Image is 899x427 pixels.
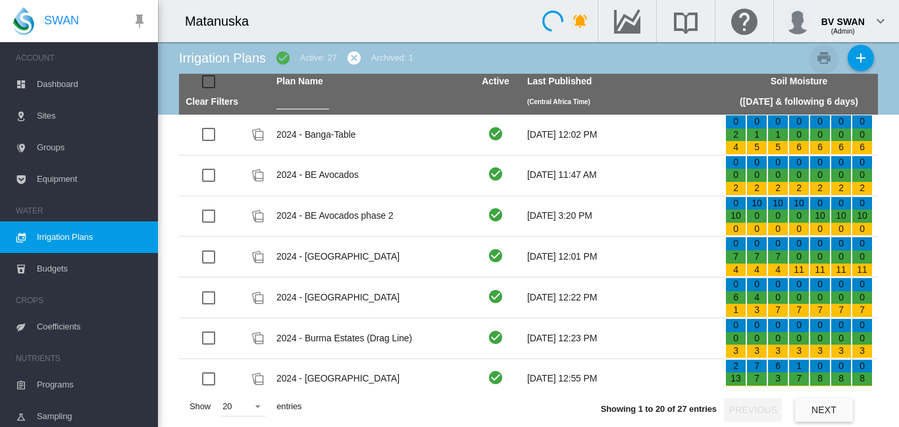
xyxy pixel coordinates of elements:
div: 5 [768,141,788,154]
md-icon: Click here for help [729,13,760,29]
div: 0 [852,291,872,304]
div: 0 [789,278,809,291]
button: Next [795,398,853,422]
div: 0 [768,278,788,291]
div: 10 [747,197,767,210]
div: 0 [789,223,809,236]
div: 8 [810,372,830,385]
div: 8 [831,372,851,385]
div: Plan Id: 19250 [250,208,266,224]
div: 0 [831,360,851,373]
div: 8 [789,385,809,399]
div: 2 [747,182,767,195]
span: Budgets [37,253,147,285]
div: 0 [768,237,788,250]
div: 2 [726,360,746,373]
div: 8 [831,385,851,399]
md-icon: icon-cancel [346,50,362,66]
td: 2024 - [GEOGRAPHIC_DATA] [271,359,469,399]
div: 7 [831,304,851,317]
td: 0 0 3 0 0 3 0 0 3 0 0 3 0 0 3 0 0 3 0 0 3 [720,318,878,358]
div: 0 [852,169,872,182]
td: 0 10 0 10 0 0 10 0 0 10 0 0 0 10 0 0 10 0 0 10 0 [720,196,878,237]
div: 2 [726,182,746,195]
div: 0 [831,223,851,236]
button: Previous [724,398,782,422]
div: 0 [852,237,872,250]
div: 0 [789,250,809,264]
div: 6 [810,141,830,154]
div: 7 [789,372,809,385]
div: 6 [852,141,872,154]
td: 2024 - Banga-Table [271,115,469,155]
td: [DATE] 12:02 PM [522,115,720,155]
td: 2024 - [GEOGRAPHIC_DATA] [271,277,469,318]
span: SWAN [44,13,79,29]
span: NUTRIENTS [16,348,147,369]
span: (Admin) [831,28,855,35]
div: 0 [789,332,809,345]
td: 0 2 4 0 1 5 0 1 5 0 0 6 0 0 6 0 0 6 0 0 6 [720,115,878,155]
md-icon: Search the knowledge base [670,13,702,29]
div: 10 [768,197,788,210]
span: Irrigation Plans [37,221,147,253]
div: 1 [726,304,746,317]
td: 2024 - Burma Estates (Drag Line) [271,318,469,358]
div: 6 [768,360,788,373]
div: 0 [789,128,809,142]
div: 0 [810,332,830,345]
div: 2 [789,182,809,195]
div: 0 [747,223,767,236]
div: 0 [810,250,830,264]
div: 0 [831,250,851,264]
span: Showing 1 to 20 of 27 entries [601,404,717,414]
div: 11 [831,264,851,277]
div: 7 [747,360,767,373]
div: 0 [747,210,767,223]
div: 7 [852,304,872,317]
div: 0 [810,223,830,236]
div: 6 [789,141,809,154]
div: 7 [726,250,746,264]
div: 0 [768,210,788,223]
span: Dashboard [37,69,147,100]
div: 0 [726,115,746,128]
div: Active: 27 [300,52,337,64]
md-icon: Go to the Data Hub [611,13,643,29]
div: 0 [831,291,851,304]
div: Plan Id: 10259 [250,167,266,183]
div: 0 [768,223,788,236]
div: 0 [810,169,830,182]
div: Plan Id: 7732 [250,371,266,387]
div: 0 [831,332,851,345]
div: 0 [852,278,872,291]
div: 3 [789,345,809,358]
div: 0 [747,156,767,169]
div: 0 [747,332,767,345]
div: 2 [726,128,746,142]
div: 10 [831,210,851,223]
div: 2 [810,182,830,195]
span: Equipment [37,163,147,195]
div: 0 [810,319,830,332]
span: WATER [16,200,147,221]
div: 0 [726,156,746,169]
div: 3 [768,372,788,385]
md-icon: icon-pin [132,13,147,29]
div: 0 [831,156,851,169]
div: 0 [726,197,746,210]
div: 0 [831,169,851,182]
div: 7 [810,304,830,317]
div: 7 [789,304,809,317]
td: 2024 - BE Avocados [271,156,469,196]
span: CROPS [16,290,147,311]
th: Soil Moisture [720,74,878,90]
div: 0 [789,210,809,223]
td: [DATE] 12:55 PM [522,359,720,399]
div: 7 [768,250,788,264]
div: 0 [768,115,788,128]
div: 1 [789,360,809,373]
div: 0 [768,156,788,169]
td: 2 13 1 7 7 2 6 3 7 1 7 8 0 8 8 0 8 8 0 8 8 [720,359,878,399]
div: 0 [810,291,830,304]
